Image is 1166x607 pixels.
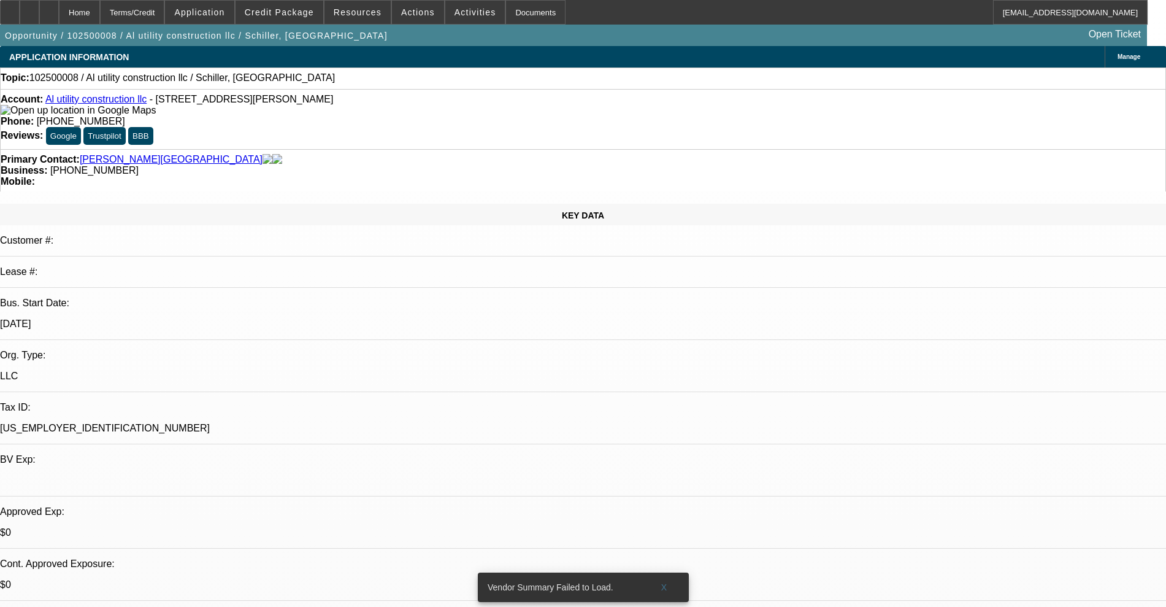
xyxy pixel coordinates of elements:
[392,1,444,24] button: Actions
[324,1,391,24] button: Resources
[334,7,382,17] span: Resources
[37,116,125,126] span: [PHONE_NUMBER]
[80,154,263,165] a: [PERSON_NAME][GEOGRAPHIC_DATA]
[401,7,435,17] span: Actions
[478,573,645,602] div: Vendor Summary Failed to Load.
[562,211,604,220] span: KEY DATA
[645,576,684,598] button: X
[1084,24,1146,45] a: Open Ticket
[165,1,234,24] button: Application
[445,1,505,24] button: Activities
[1,105,156,115] a: View Google Maps
[5,31,388,41] span: Opportunity / 102500008 / Al utility construction llc / Schiller, [GEOGRAPHIC_DATA]
[1,165,47,176] strong: Business:
[45,94,147,104] a: Al utility construction llc
[245,7,314,17] span: Credit Package
[661,582,667,592] span: X
[272,154,282,165] img: linkedin-icon.png
[1,130,43,141] strong: Reviews:
[1118,53,1140,60] span: Manage
[1,116,34,126] strong: Phone:
[46,127,81,145] button: Google
[83,127,125,145] button: Trustpilot
[150,94,334,104] span: - [STREET_ADDRESS][PERSON_NAME]
[9,52,129,62] span: APPLICATION INFORMATION
[1,94,43,104] strong: Account:
[29,72,335,83] span: 102500008 / Al utility construction llc / Schiller, [GEOGRAPHIC_DATA]
[128,127,153,145] button: BBB
[263,154,272,165] img: facebook-icon.png
[1,154,80,165] strong: Primary Contact:
[455,7,496,17] span: Activities
[50,165,139,176] span: [PHONE_NUMBER]
[174,7,224,17] span: Application
[236,1,323,24] button: Credit Package
[1,105,156,116] img: Open up location in Google Maps
[1,72,29,83] strong: Topic:
[1,176,35,187] strong: Mobile:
